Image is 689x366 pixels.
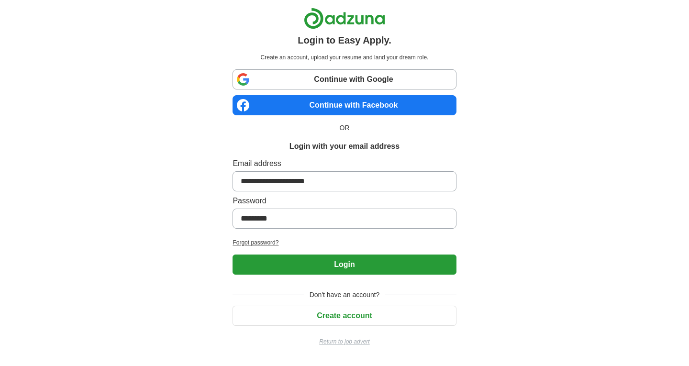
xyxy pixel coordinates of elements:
p: Create an account, upload your resume and land your dream role. [234,53,454,62]
label: Email address [233,158,456,169]
h1: Login with your email address [289,141,400,152]
h1: Login to Easy Apply. [298,33,391,47]
span: OR [334,123,356,133]
a: Forgot password? [233,238,456,247]
label: Password [233,195,456,207]
span: Don't have an account? [304,290,386,300]
button: Login [233,255,456,275]
a: Return to job advert [233,337,456,346]
a: Continue with Google [233,69,456,89]
a: Continue with Facebook [233,95,456,115]
button: Create account [233,306,456,326]
img: Adzuna logo [304,8,385,29]
a: Create account [233,311,456,320]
